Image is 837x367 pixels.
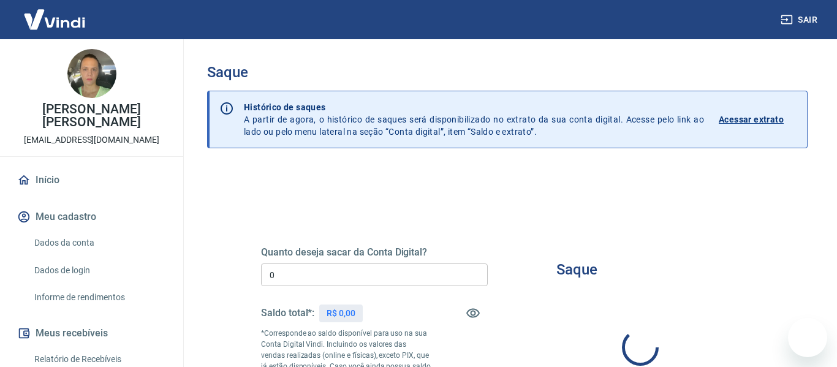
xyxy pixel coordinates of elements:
[15,320,169,347] button: Meus recebíveis
[719,101,797,138] a: Acessar extrato
[788,318,827,357] iframe: Botão para abrir a janela de mensagens
[556,261,597,278] h3: Saque
[327,307,355,320] p: R$ 0,00
[29,258,169,283] a: Dados de login
[10,103,173,129] p: [PERSON_NAME] [PERSON_NAME]
[244,101,704,138] p: A partir de agora, o histórico de saques será disponibilizado no extrato da sua conta digital. Ac...
[778,9,822,31] button: Sair
[15,167,169,194] a: Início
[261,246,488,259] h5: Quanto deseja sacar da Conta Digital?
[15,1,94,38] img: Vindi
[207,64,808,81] h3: Saque
[29,285,169,310] a: Informe de rendimentos
[719,113,784,126] p: Acessar extrato
[15,203,169,230] button: Meu cadastro
[261,307,314,319] h5: Saldo total*:
[29,230,169,255] a: Dados da conta
[67,49,116,98] img: 15d61fe2-2cf3-463f-abb3-188f2b0ad94a.jpeg
[244,101,704,113] p: Histórico de saques
[24,134,159,146] p: [EMAIL_ADDRESS][DOMAIN_NAME]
